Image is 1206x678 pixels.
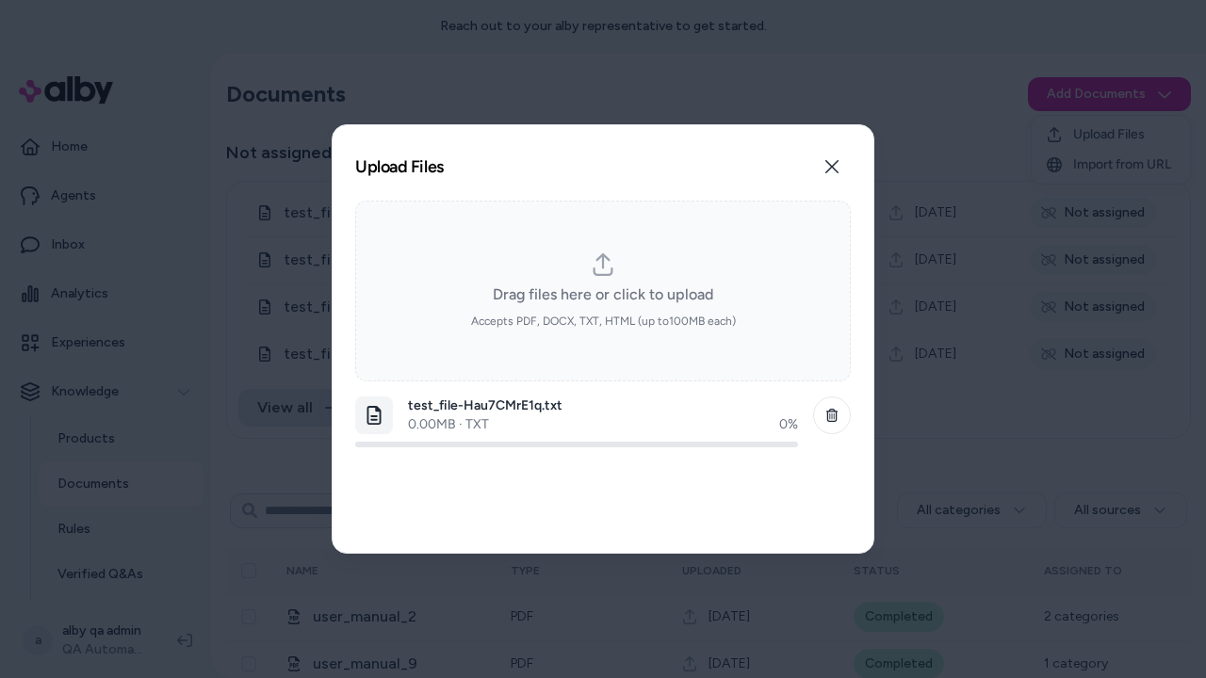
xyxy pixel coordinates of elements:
[493,283,713,306] span: Drag files here or click to upload
[779,415,798,434] div: 0 %
[355,389,851,530] ol: dropzone-file-list
[408,396,798,415] p: test_file-Hau7CMrE1q.txt
[355,201,851,381] div: dropzone
[355,389,851,455] li: dropzone-file-list-item
[355,158,444,175] h2: Upload Files
[408,415,489,434] p: 0.00 MB · TXT
[471,314,736,329] span: Accepts PDF, DOCX, TXT, HTML (up to 100 MB each)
